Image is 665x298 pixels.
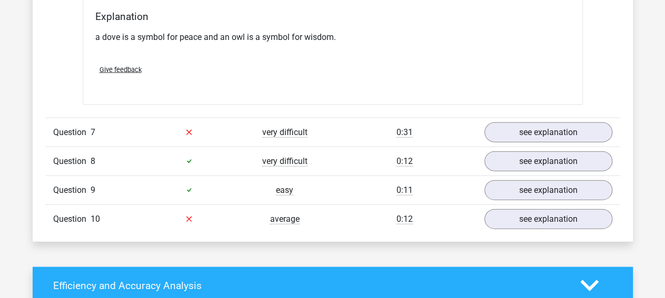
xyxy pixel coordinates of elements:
span: easy [276,185,293,196]
a: see explanation [484,209,612,229]
span: 10 [91,214,100,224]
span: Question [53,155,91,168]
span: 8 [91,156,95,166]
a: see explanation [484,180,612,200]
span: average [270,214,300,224]
span: Question [53,126,91,139]
span: 7 [91,127,95,137]
p: a dove is a symbol for peace and an owl is a symbol for wisdom. [95,31,570,44]
h4: Explanation [95,11,570,23]
a: see explanation [484,122,612,142]
h4: Efficiency and Accuracy Analysis [53,280,564,292]
span: Question [53,213,91,225]
span: 0:12 [396,156,413,167]
span: 9 [91,185,95,195]
span: very difficult [262,127,307,138]
span: 0:31 [396,127,413,138]
span: Give feedback [100,66,142,74]
a: see explanation [484,151,612,171]
span: very difficult [262,156,307,167]
span: 0:11 [396,185,413,196]
span: Question [53,184,91,197]
span: 0:12 [396,214,413,224]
